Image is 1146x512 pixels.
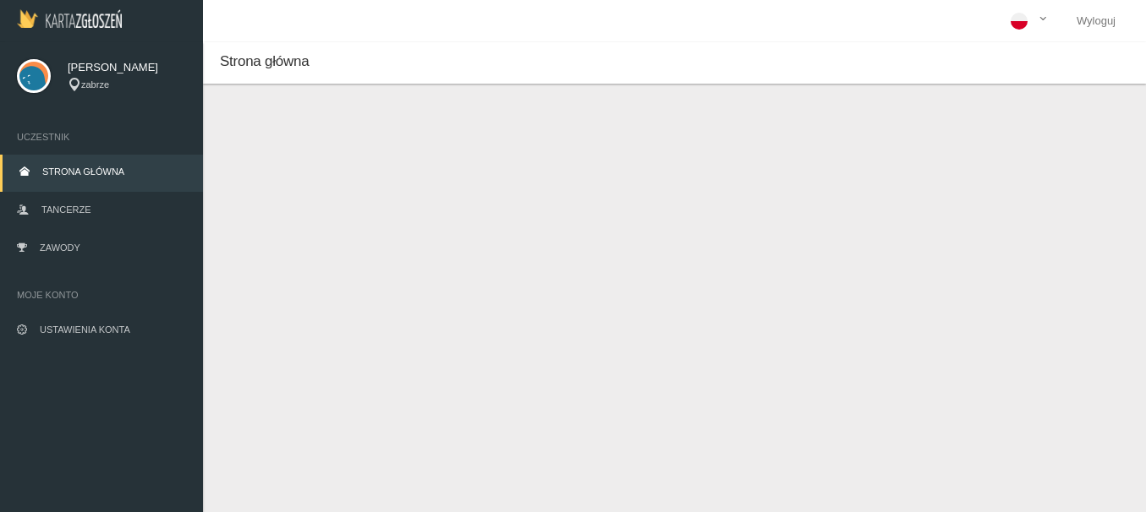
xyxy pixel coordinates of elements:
span: Tancerze [41,204,90,215]
span: Moje konto [17,286,186,303]
img: svg [17,59,51,93]
span: Strona główna [42,166,124,177]
span: Ustawienia konta [40,324,130,335]
span: Zawody [40,242,80,253]
span: Uczestnik [17,128,186,145]
span: Strona główna [220,53,309,69]
div: zabrze [68,78,186,92]
img: Logo [17,9,122,28]
span: [PERSON_NAME] [68,59,186,76]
